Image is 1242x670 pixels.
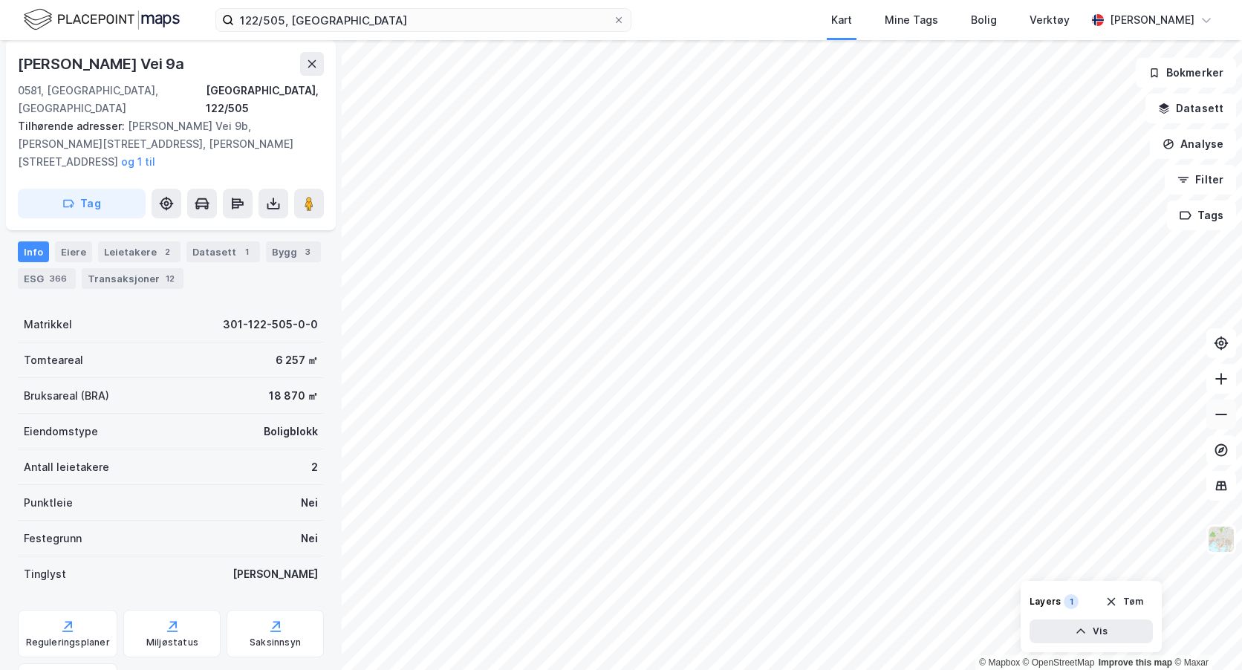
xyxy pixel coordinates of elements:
div: Info [18,241,49,262]
div: Saksinnsyn [250,637,301,648]
a: Mapbox [979,657,1020,668]
div: 0581, [GEOGRAPHIC_DATA], [GEOGRAPHIC_DATA] [18,82,206,117]
div: Miljøstatus [146,637,198,648]
div: [PERSON_NAME] Vei 9a [18,52,187,76]
div: Eiere [55,241,92,262]
button: Tags [1167,201,1236,230]
img: logo.f888ab2527a4732fd821a326f86c7f29.svg [24,7,180,33]
button: Tag [18,189,146,218]
div: Punktleie [24,494,73,512]
div: 2 [160,244,175,259]
div: Bygg [266,241,321,262]
a: OpenStreetMap [1023,657,1095,668]
span: Tilhørende adresser: [18,120,128,132]
div: Kontrollprogram for chat [1168,599,1242,670]
img: Z [1207,525,1235,553]
div: Bruksareal (BRA) [24,387,109,405]
div: 12 [163,271,178,286]
button: Vis [1030,619,1153,643]
button: Filter [1165,165,1236,195]
div: Bolig [971,11,997,29]
div: [PERSON_NAME] Vei 9b, [PERSON_NAME][STREET_ADDRESS], [PERSON_NAME][STREET_ADDRESS] [18,117,312,171]
div: 1 [1064,594,1079,609]
div: 18 870 ㎡ [269,387,318,405]
div: 2 [311,458,318,476]
a: Improve this map [1099,657,1172,668]
div: ESG [18,268,76,289]
div: Festegrunn [24,530,82,547]
input: Søk på adresse, matrikkel, gårdeiere, leietakere eller personer [234,9,613,31]
button: Tøm [1096,590,1153,614]
div: Verktøy [1030,11,1070,29]
div: Reguleringsplaner [26,637,110,648]
div: Leietakere [98,241,181,262]
div: Eiendomstype [24,423,98,440]
div: [PERSON_NAME] [1110,11,1194,29]
button: Bokmerker [1136,58,1236,88]
div: Layers [1030,596,1061,608]
div: Mine Tags [885,11,938,29]
div: Boligblokk [264,423,318,440]
div: [GEOGRAPHIC_DATA], 122/505 [206,82,324,117]
div: 301-122-505-0-0 [223,316,318,334]
div: 1 [239,244,254,259]
iframe: Chat Widget [1168,599,1242,670]
div: 366 [47,271,70,286]
div: [PERSON_NAME] [233,565,318,583]
div: Tinglyst [24,565,66,583]
div: Antall leietakere [24,458,109,476]
div: 3 [300,244,315,259]
div: Datasett [186,241,260,262]
button: Datasett [1145,94,1236,123]
div: Nei [301,530,318,547]
button: Analyse [1150,129,1236,159]
div: 6 257 ㎡ [276,351,318,369]
div: Matrikkel [24,316,72,334]
div: Nei [301,494,318,512]
div: Kart [831,11,852,29]
div: Tomteareal [24,351,83,369]
div: Transaksjoner [82,268,183,289]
